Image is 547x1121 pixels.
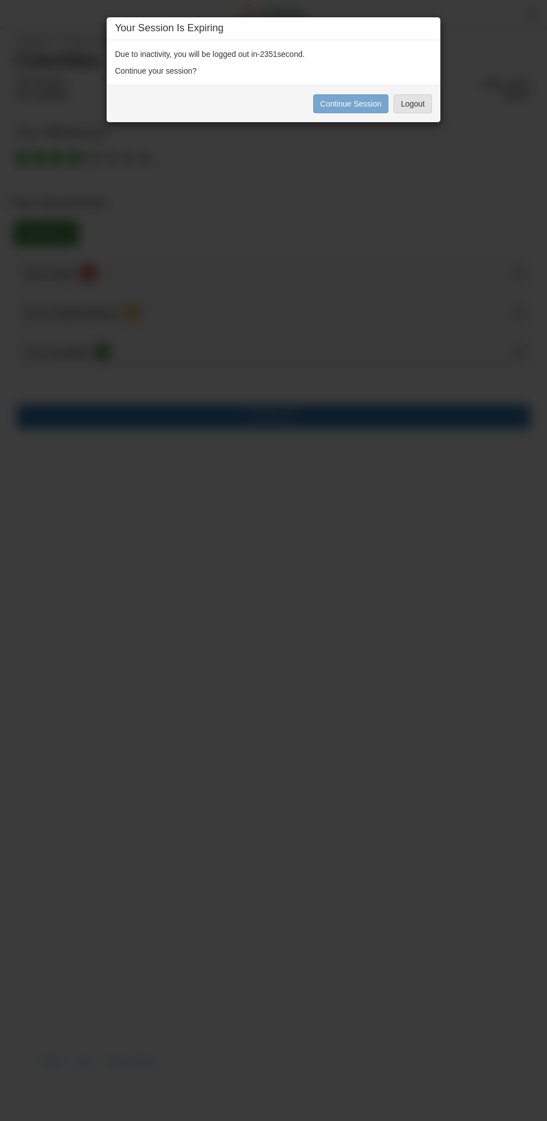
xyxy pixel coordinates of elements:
[257,50,277,59] span: -2351
[394,94,432,113] button: Logout
[313,94,389,113] button: Continue Session
[115,49,432,60] p: Due to inactivity, you will be logged out in second .
[115,65,432,76] p: Continue your session?
[115,23,432,34] h4: Your Session Is Expiring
